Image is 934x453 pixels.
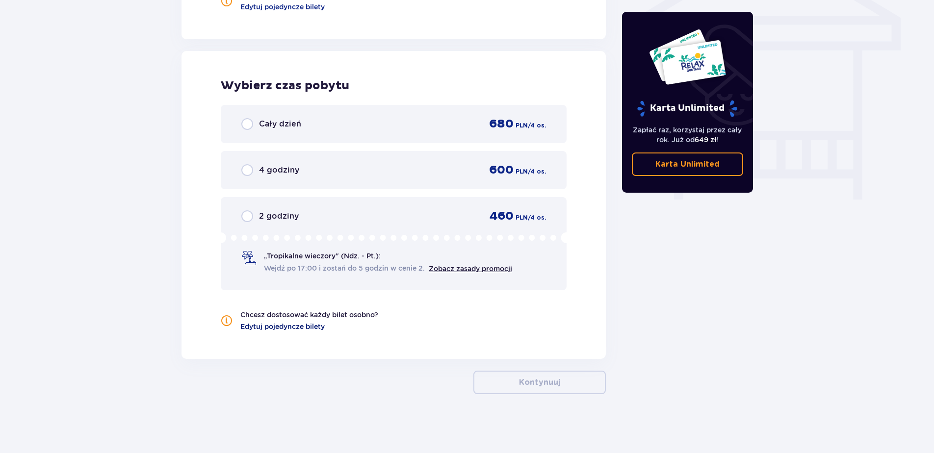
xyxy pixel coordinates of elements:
span: 2 godziny [259,211,299,222]
p: Karta Unlimited [636,100,738,117]
span: / 4 os. [528,167,546,176]
span: 649 zł [695,136,717,144]
span: / 4 os. [528,213,546,222]
span: PLN [516,121,528,130]
span: 4 godziny [259,165,299,176]
span: 460 [490,209,514,224]
img: Dwie karty całoroczne do Suntago z napisem 'UNLIMITED RELAX', na białym tle z tropikalnymi liśćmi... [649,28,726,85]
p: Chcesz dostosować każdy bilet osobno? [240,310,378,320]
p: Karta Unlimited [655,159,720,170]
span: „Tropikalne wieczory" (Ndz. - Pt.): [264,251,381,261]
a: Edytuj pojedyncze bilety [240,2,325,12]
a: Edytuj pojedyncze bilety [240,322,325,331]
span: PLN [516,167,528,176]
p: Kontynuuj [519,377,560,388]
span: / 4 os. [528,121,546,130]
span: Wejdź po 17:00 i zostań do 5 godzin w cenie 2. [264,263,425,273]
span: 680 [489,117,514,131]
span: 600 [489,163,514,177]
h2: Wybierz czas pobytu [221,78,567,93]
p: Zapłać raz, korzystaj przez cały rok. Już od ! [632,125,744,145]
span: Cały dzień [259,119,301,129]
a: Zobacz zasady promocji [429,265,512,273]
button: Kontynuuj [473,371,606,394]
a: Karta Unlimited [632,152,744,176]
span: PLN [516,213,528,222]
